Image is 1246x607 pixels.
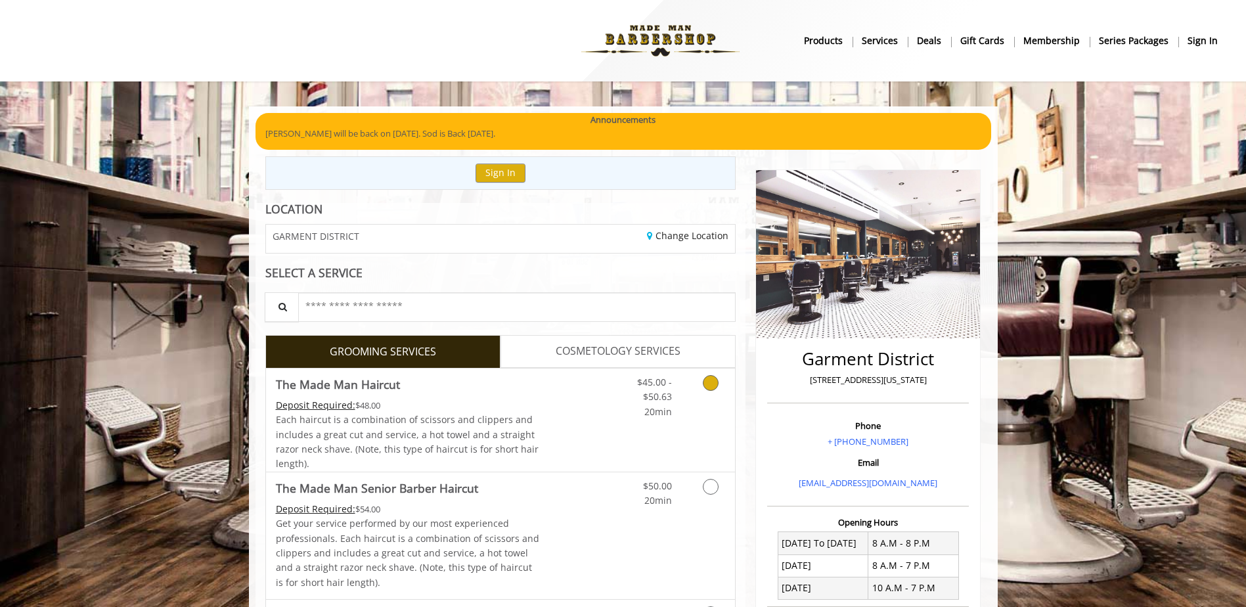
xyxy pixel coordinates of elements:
a: [EMAIL_ADDRESS][DOMAIN_NAME] [799,477,937,489]
h3: Phone [770,421,966,430]
a: sign insign in [1178,31,1227,50]
img: Made Man Barbershop logo [570,5,751,77]
b: Membership [1023,34,1080,48]
span: 20min [644,494,672,506]
span: Each haircut is a combination of scissors and clippers and includes a great cut and service, a ho... [276,413,539,470]
td: [DATE] To [DATE] [778,532,868,554]
b: Announcements [590,113,656,127]
div: SELECT A SERVICE [265,267,736,279]
span: $45.00 - $50.63 [637,376,672,403]
div: $54.00 [276,502,540,516]
a: Productsproducts [795,31,853,50]
a: Change Location [647,229,728,242]
td: 8 A.M - 7 P.M [868,554,959,577]
button: Sign In [476,164,525,183]
td: 10 A.M - 7 P.M [868,577,959,599]
button: Service Search [265,292,299,322]
p: Get your service performed by our most experienced professionals. Each haircut is a combination o... [276,516,540,590]
h3: Email [770,458,966,467]
h2: Garment District [770,349,966,369]
p: [STREET_ADDRESS][US_STATE] [770,373,966,387]
span: GARMENT DISTRICT [273,231,359,241]
td: [DATE] [778,554,868,577]
a: + [PHONE_NUMBER] [828,436,908,447]
td: 8 A.M - 8 P.M [868,532,959,554]
span: COSMETOLOGY SERVICES [556,343,680,360]
p: [PERSON_NAME] will be back on [DATE]. Sod is Back [DATE]. [265,127,981,141]
span: 20min [644,405,672,418]
a: MembershipMembership [1014,31,1090,50]
a: Gift cardsgift cards [951,31,1014,50]
a: Series packagesSeries packages [1090,31,1178,50]
span: GROOMING SERVICES [330,344,436,361]
b: Deals [917,34,941,48]
b: LOCATION [265,201,323,217]
td: [DATE] [778,577,868,599]
span: This service needs some Advance to be paid before we block your appointment [276,399,355,411]
b: products [804,34,843,48]
h3: Opening Hours [767,518,969,527]
span: $50.00 [643,480,672,492]
b: sign in [1188,34,1218,48]
b: Series packages [1099,34,1168,48]
span: This service needs some Advance to be paid before we block your appointment [276,503,355,515]
a: DealsDeals [908,31,951,50]
b: Services [862,34,898,48]
b: gift cards [960,34,1004,48]
b: The Made Man Haircut [276,375,400,393]
a: ServicesServices [853,31,908,50]
b: The Made Man Senior Barber Haircut [276,479,478,497]
div: $48.00 [276,398,540,413]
